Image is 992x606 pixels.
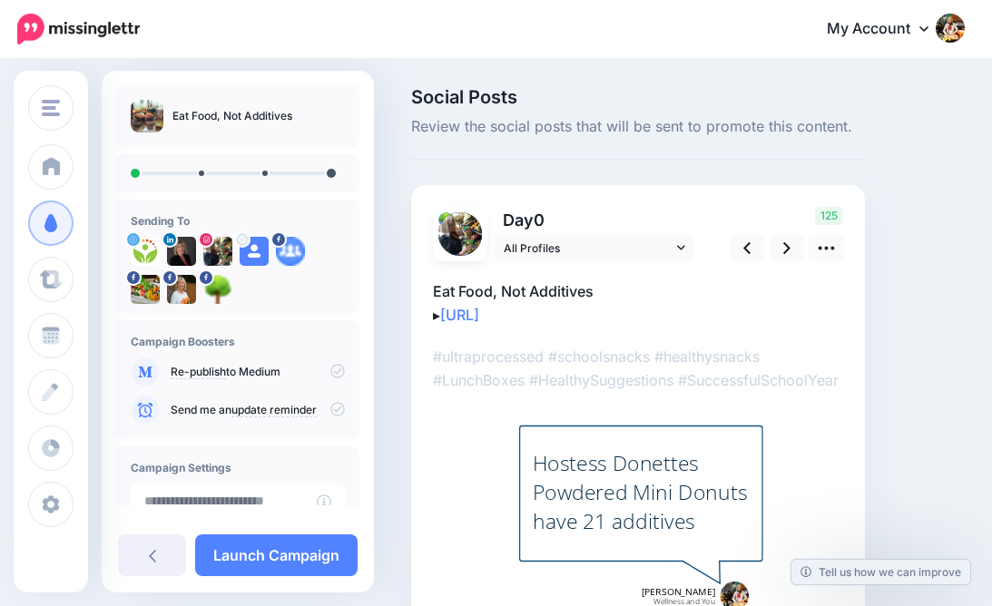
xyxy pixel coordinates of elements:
a: All Profiles [495,235,694,261]
a: update reminder [231,403,317,417]
span: [PERSON_NAME] [642,584,715,600]
img: Missinglettr [17,14,140,44]
p: Eat Food, Not Additives ▸ [433,279,843,327]
a: Re-publish [171,365,226,379]
a: [URL] [440,306,479,324]
h4: Campaign Boosters [131,335,345,348]
div: Hostess Donettes Powdered Mini Donuts have 21 additives [533,448,750,535]
span: 0 [534,210,545,230]
span: 125 [815,207,843,225]
img: user_default_image.png [240,237,269,266]
p: Eat Food, Not Additives [172,107,292,125]
p: #ultraprocessed #schoolsnacks #healthysnacks #LunchBoxes #HealthySuggestions #SuccessfulSchoolYear [433,345,843,392]
img: 9eU0e-8p-L_-bsa145877.png [438,212,453,227]
a: My Account [809,7,965,52]
p: Send me an [171,402,345,418]
img: menu.png [42,100,60,116]
img: aDtjnaRy1nj-bsa49070.png [276,237,305,266]
img: 309752241_477197204446538_8538962574318943286_n-bsa145241.jpg [131,275,160,304]
span: Review the social posts that will be sent to promote this content. [411,115,868,139]
img: 1kWug3mF-32400.jpg [131,237,160,266]
img: 176992216_365160381545805_2326513034481411441_n-bsa150826.jpg [438,212,482,256]
img: 1642956838686-43323.png [167,237,196,266]
span: Social Posts [411,88,868,106]
img: 273409179_10158986957805674_182987280368157893_n-bsa145876.jpg [167,275,196,304]
p: to Medium [171,364,345,380]
p: Day [495,207,697,233]
h4: Campaign Settings [131,461,345,474]
span: All Profiles [504,239,673,258]
a: Tell us how we can improve [791,560,970,584]
img: 9eU0e-8p-L_-bsa145877.png [203,275,232,304]
h4: Sending To [131,214,345,228]
img: a356a2f4ed5647b1dd3be491f7d6a561_thumb.jpg [131,100,163,132]
img: 176992216_365160381545805_2326513034481411441_n-bsa150826.jpg [203,237,232,266]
